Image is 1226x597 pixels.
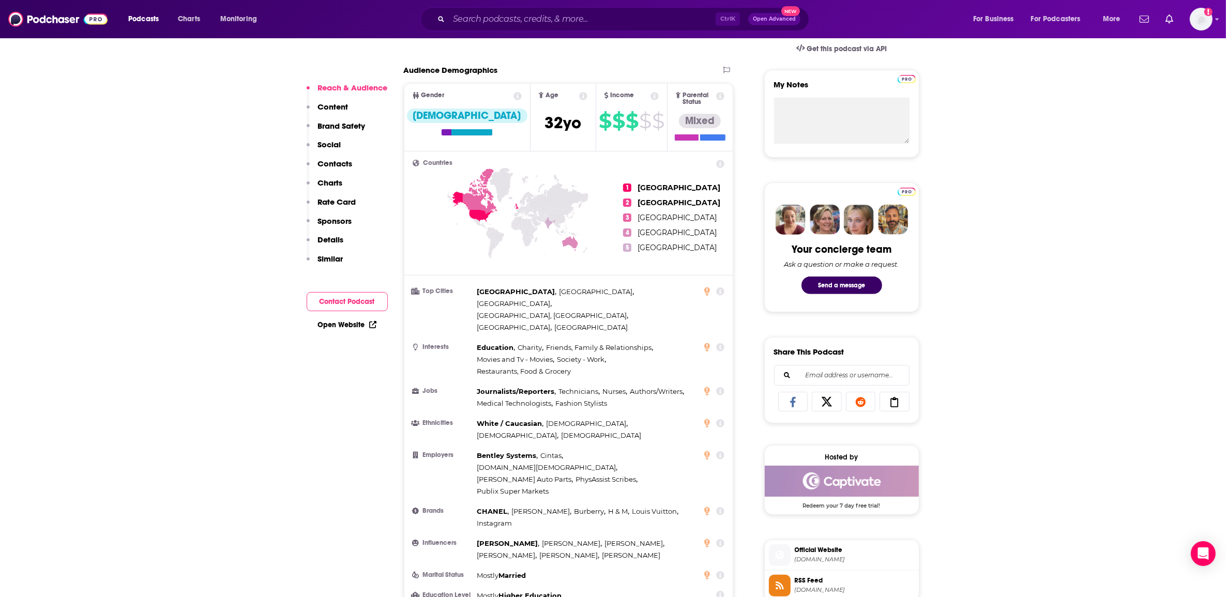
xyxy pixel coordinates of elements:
[558,387,598,395] span: Technicians
[574,507,604,515] span: Burberry
[576,473,638,485] span: ,
[559,286,634,298] span: ,
[477,487,549,495] span: Publix Super Markets
[404,65,498,75] h2: Audience Demographics
[604,539,663,547] span: [PERSON_NAME]
[630,387,683,395] span: Authors/Writers
[477,462,618,473] span: ,
[423,160,453,166] span: Countries
[413,388,473,394] h3: Jobs
[128,12,159,26] span: Podcasts
[774,365,910,386] div: Search followers
[1136,10,1153,28] a: Show notifications dropdown
[477,551,536,559] span: [PERSON_NAME]
[638,213,717,222] span: [GEOGRAPHIC_DATA]
[781,6,800,16] span: New
[518,342,543,354] span: ,
[213,11,270,27] button: open menu
[632,507,677,515] span: Louis Vuitton
[413,452,473,458] h3: Employers
[307,178,343,197] button: Charts
[477,570,526,581] div: Mostly
[318,320,376,329] a: Open Website
[540,451,562,460] span: Cintas
[795,586,915,594] span: feeds.captivate.fm
[638,198,720,207] span: [GEOGRAPHIC_DATA]
[555,399,607,407] span: Fashion Stylists
[608,507,628,515] span: H & M
[765,466,919,497] img: Captivate Deal: Redeem your 7 day free trial!
[540,450,563,462] span: ,
[430,7,819,31] div: Search podcasts, credits, & more...
[679,114,721,128] div: Mixed
[623,243,631,252] span: 5
[477,323,551,331] span: [GEOGRAPHIC_DATA]
[546,342,653,354] span: ,
[1031,12,1081,26] span: For Podcasters
[639,113,651,129] span: $
[623,213,631,222] span: 3
[765,453,919,462] div: Hosted by
[542,538,602,549] span: ,
[413,540,473,546] h3: Influencers
[477,367,571,375] span: Restaurants, Food & Grocery
[477,463,616,471] span: [DOMAIN_NAME][DEMOGRAPHIC_DATA]
[774,80,910,98] label: My Notes
[477,386,556,397] span: ,
[539,549,599,561] span: ,
[1190,8,1213,30] button: Show profile menu
[612,113,625,129] span: $
[511,507,570,515] span: [PERSON_NAME]
[477,506,509,517] span: ,
[898,75,916,83] img: Podchaser Pro
[623,228,631,237] span: 4
[477,397,553,409] span: ,
[574,506,606,517] span: ,
[558,386,600,397] span: ,
[407,109,527,123] div: [DEMOGRAPHIC_DATA]
[844,205,874,235] img: Jules Profile
[477,431,557,439] span: [DEMOGRAPHIC_DATA]
[608,506,629,517] span: ,
[307,121,366,140] button: Brand Safety
[318,159,353,169] p: Contacts
[898,188,916,196] img: Podchaser Pro
[477,298,552,310] span: ,
[1096,11,1133,27] button: open menu
[8,9,108,29] a: Podchaser - Follow, Share and Rate Podcasts
[477,311,627,319] span: [GEOGRAPHIC_DATA], [GEOGRAPHIC_DATA]
[546,418,628,430] span: ,
[753,17,796,22] span: Open Advanced
[477,342,516,354] span: ,
[973,12,1014,26] span: For Business
[1161,10,1177,28] a: Show notifications dropdown
[1190,8,1213,30] img: User Profile
[477,287,555,296] span: [GEOGRAPHIC_DATA]
[171,11,206,27] a: Charts
[477,354,555,365] span: ,
[880,392,910,411] a: Copy Link
[307,83,388,102] button: Reach & Audience
[1103,12,1121,26] span: More
[178,12,200,26] span: Charts
[557,354,606,365] span: ,
[561,431,641,439] span: [DEMOGRAPHIC_DATA]
[318,197,356,207] p: Rate Card
[477,519,512,527] span: Instagram
[499,571,526,579] span: Married
[788,36,896,62] a: Get this podcast via API
[318,178,343,188] p: Charts
[318,216,352,226] p: Sponsors
[307,292,388,311] button: Contact Podcast
[477,355,553,363] span: Movies and Tv - Movies
[776,205,806,235] img: Sydney Profile
[477,450,538,462] span: ,
[795,576,915,585] span: RSS Feed
[784,260,899,268] div: Ask a question or make a request.
[477,549,537,561] span: ,
[477,286,557,298] span: ,
[807,44,887,53] span: Get this podcast via API
[638,228,717,237] span: [GEOGRAPHIC_DATA]
[795,556,915,563] span: therelaunchco.com
[638,243,717,252] span: [GEOGRAPHIC_DATA]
